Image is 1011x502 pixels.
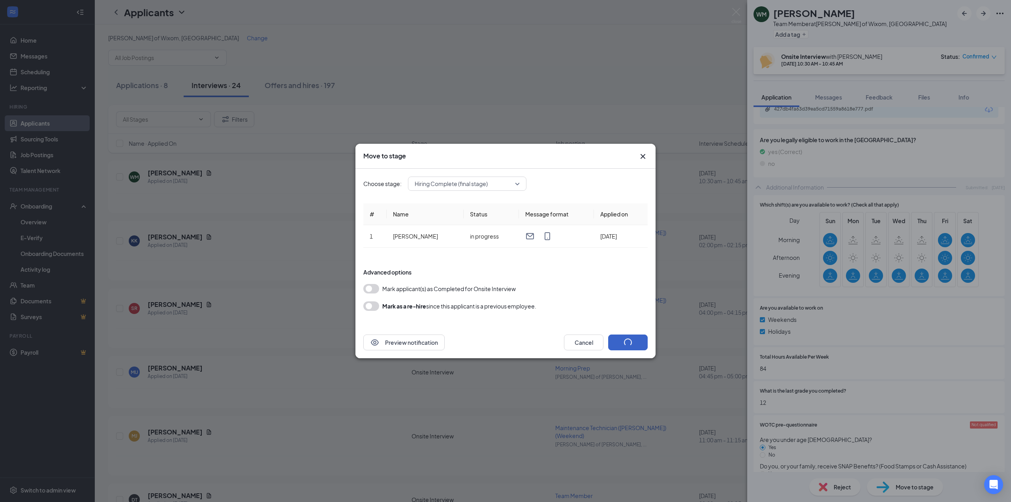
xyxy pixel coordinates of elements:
span: 1 [370,233,373,240]
span: Hiring Complete (final stage) [415,178,488,190]
svg: Email [525,231,535,241]
th: # [363,203,387,225]
b: Mark as a re-hire [382,303,426,310]
svg: MobileSms [543,231,552,241]
td: [DATE] [594,225,648,248]
th: Status [464,203,519,225]
td: in progress [464,225,519,248]
th: Message format [519,203,594,225]
td: [PERSON_NAME] [387,225,464,248]
svg: Cross [638,152,648,161]
div: since this applicant is a previous employee. [382,301,536,311]
div: Advanced options [363,268,648,276]
th: Applied on [594,203,648,225]
button: EyePreview notification [363,335,445,350]
svg: Eye [370,338,380,347]
div: Open Intercom Messenger [984,475,1003,494]
button: Close [638,152,648,161]
h3: Move to stage [363,152,406,160]
button: Cancel [564,335,603,350]
span: Choose stage: [363,179,402,188]
th: Name [387,203,464,225]
span: Mark applicant(s) as Completed for Onsite Interview [382,284,516,293]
